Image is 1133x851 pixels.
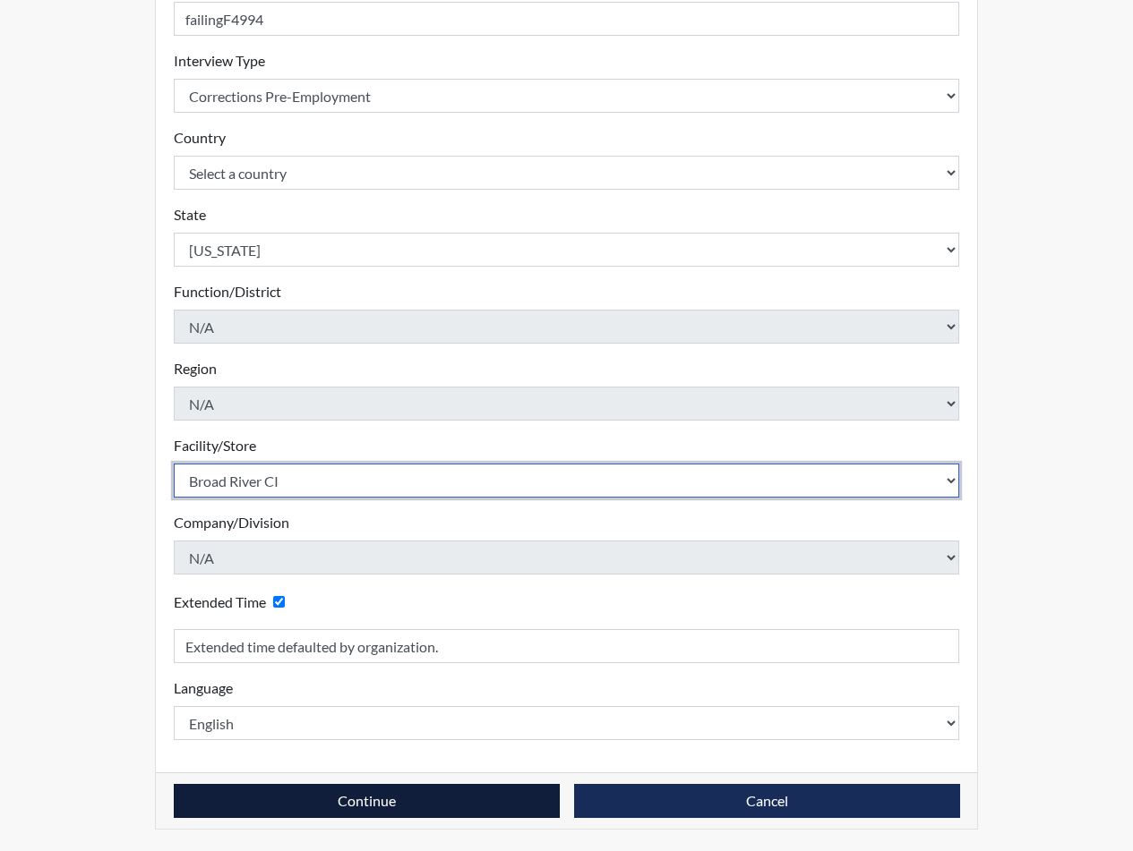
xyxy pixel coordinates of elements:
[174,204,206,226] label: State
[174,435,256,456] label: Facility/Store
[174,281,281,302] label: Function/District
[574,784,960,818] button: Cancel
[174,629,960,663] input: Reason for Extension
[174,50,265,72] label: Interview Type
[174,358,217,379] label: Region
[174,2,960,36] input: Insert a Registration ID, which needs to be a unique alphanumeric value for each interviewee
[174,677,233,699] label: Language
[174,784,560,818] button: Continue
[174,591,266,613] label: Extended Time
[174,589,292,615] div: Checking this box will provide the interviewee with an accomodation of extra time to answer each ...
[174,127,226,149] label: Country
[174,512,289,533] label: Company/Division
